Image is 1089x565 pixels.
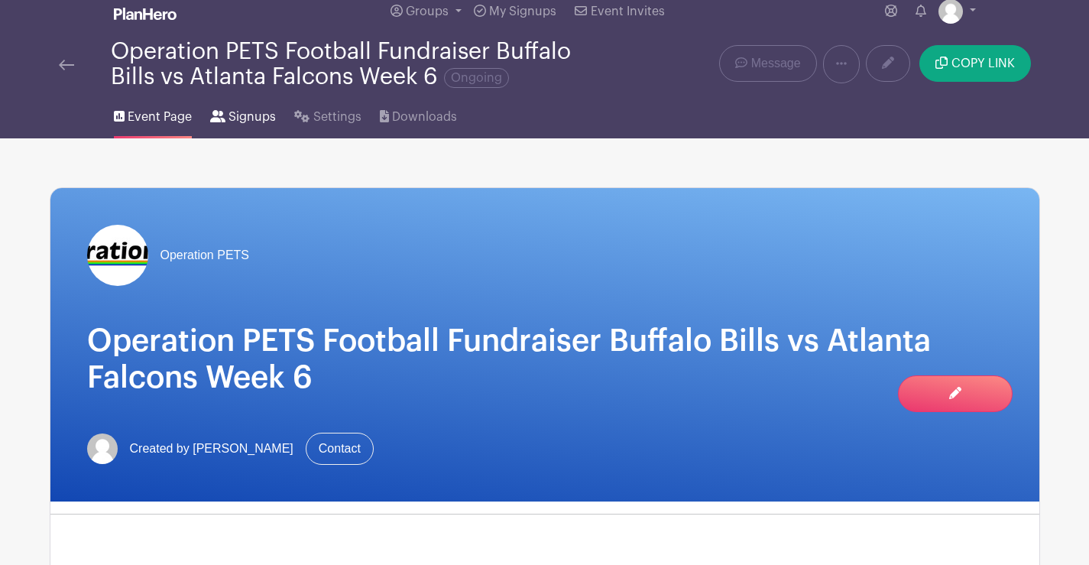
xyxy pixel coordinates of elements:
[87,323,1003,396] h1: Operation PETS Football Fundraiser Buffalo Bills vs Atlanta Falcons Week 6
[719,45,816,82] a: Message
[87,225,148,286] img: logo%20reduced%20for%20Plan%20Hero.jpg
[114,89,192,138] a: Event Page
[59,60,74,70] img: back-arrow-29a5d9b10d5bd6ae65dc969a981735edf675c4d7a1fe02e03b50dbd4ba3cdb55.svg
[406,5,449,18] span: Groups
[160,246,250,265] span: Operation PETS
[392,108,457,126] span: Downloads
[380,89,457,138] a: Downloads
[294,89,361,138] a: Settings
[919,45,1030,82] button: COPY LINK
[306,433,374,465] a: Contact
[228,108,276,126] span: Signups
[951,57,1015,70] span: COPY LINK
[128,108,192,126] span: Event Page
[87,433,118,464] img: default-ce2991bfa6775e67f084385cd625a349d9dcbb7a52a09fb2fda1e96e2d18dcdb.png
[130,440,293,458] span: Created by [PERSON_NAME]
[313,108,361,126] span: Settings
[591,5,665,18] span: Event Invites
[444,68,509,88] span: Ongoing
[489,5,556,18] span: My Signups
[210,89,276,138] a: Signups
[111,39,606,89] div: Operation PETS Football Fundraiser Buffalo Bills vs Atlanta Falcons Week 6
[114,8,177,20] img: logo_white-6c42ec7e38ccf1d336a20a19083b03d10ae64f83f12c07503d8b9e83406b4c7d.svg
[751,54,801,73] span: Message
